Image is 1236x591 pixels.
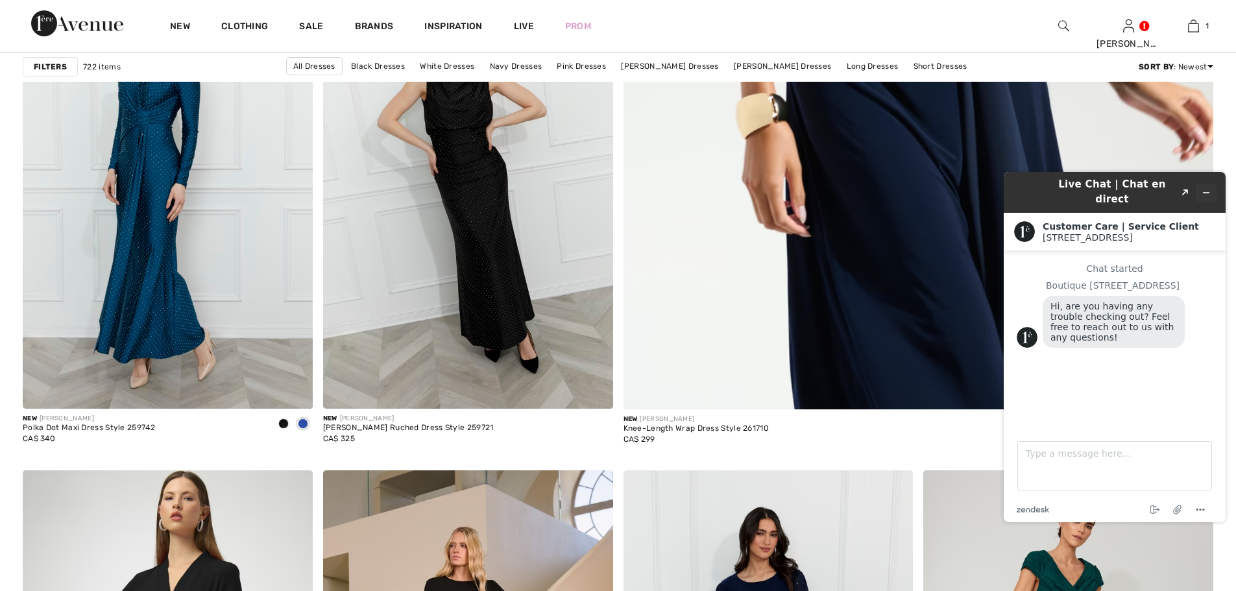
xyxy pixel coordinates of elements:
span: New [323,415,337,422]
a: Clothing [221,21,268,34]
span: Inspiration [424,21,482,34]
div: : Newest [1139,61,1213,73]
div: Knee-Length Wrap Dress Style 261710 [624,424,769,433]
span: CA$ 340 [23,434,55,443]
img: 1ère Avenue [31,10,123,36]
img: My Bag [1188,18,1199,34]
a: Brands [355,21,394,34]
div: [PERSON_NAME] Ruched Dress Style 259721 [323,424,494,433]
a: Sale [299,21,323,34]
span: CA$ 325 [323,434,355,443]
iframe: Find more information here [993,162,1236,533]
a: White Dresses [413,58,481,75]
div: [PERSON_NAME] [23,414,155,424]
a: Navy Dresses [483,58,549,75]
a: New [170,21,190,34]
span: New [23,415,37,422]
a: Short Dresses [907,58,974,75]
span: CA$ 299 [624,435,655,444]
div: [PERSON_NAME] [624,415,769,424]
span: 722 items [83,61,121,73]
div: Polka Dot Maxi Dress Style 259742 [23,424,155,433]
div: Peacock [293,414,313,435]
a: [PERSON_NAME] Dresses [727,58,838,75]
strong: Sort By [1139,62,1174,71]
a: Black Dresses [345,58,411,75]
span: 1 [1206,20,1209,32]
a: Live [514,19,534,33]
a: Sign In [1123,19,1134,32]
a: All Dresses [286,57,343,75]
div: [PERSON_NAME] [323,414,494,424]
a: [PERSON_NAME] Dresses [614,58,725,75]
a: Pink Dresses [550,58,612,75]
div: Black [274,414,293,435]
a: 1 [1161,18,1225,34]
span: New [624,415,638,423]
div: [PERSON_NAME] [1097,37,1160,51]
img: My Info [1123,18,1134,34]
strong: Filters [34,61,67,73]
a: Prom [565,19,591,33]
span: Chat [29,9,55,21]
a: Long Dresses [840,58,905,75]
img: search the website [1058,18,1069,34]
